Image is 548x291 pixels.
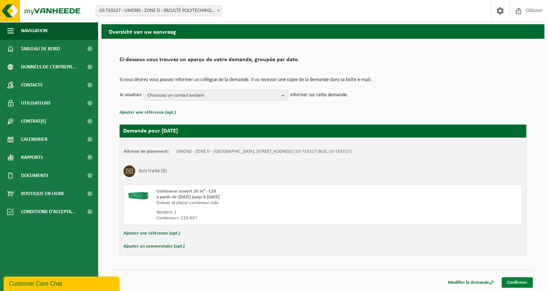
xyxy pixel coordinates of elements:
span: Contrat(s) [21,112,46,130]
iframe: chat widget [4,275,121,291]
span: Conteneur ouvert 20 m³ - C20 [156,189,216,194]
span: Données de l'entrepr... [21,58,76,76]
div: Conteneurs: C20-997 [156,215,352,221]
div: Nombre: 1 [156,210,352,215]
span: Contacts [21,76,43,94]
a: Modifier la demande [443,277,499,288]
h3: Bois traité (B) [139,165,167,177]
span: 10-733527 - UMONS - ZONE D - FACULTÉ POLYTECHNIQUE - JONCQUOIS - MONS [96,5,222,16]
button: Ajouter une référence (opt.) [124,229,180,238]
span: Documents [21,166,49,185]
button: Choisissez un contact existant [143,90,288,101]
img: HK-XC-20-GN-00.png [127,189,149,199]
button: Ajouter une référence (opt.) [120,108,176,117]
td: UMONS - ZONE D - [GEOGRAPHIC_DATA], [STREET_ADDRESS] (10-733527/BUS, 10-733527) [176,149,352,155]
span: Navigation [21,22,47,40]
h2: Overzicht van uw aanvraag [101,24,544,38]
span: Calendrier [21,130,47,148]
span: 10-733527 - UMONS - ZONE D - FACULTÉ POLYTECHNIQUE - JONCQUOIS - MONS [96,6,222,16]
strong: Adresse de placement: [124,149,169,154]
span: Tableau de bord [21,40,60,58]
span: Rapports [21,148,43,166]
p: Je voudrais [120,90,142,101]
div: Enlever et placer conteneur vide [156,200,352,206]
span: Conditions d'accepta... [21,203,76,221]
span: Choisissez un contact existant [147,90,279,101]
p: informer sur cette demande. [290,90,348,101]
strong: à partir de [DATE] jusqu'à [DATE] [156,195,219,199]
h2: Ci-dessous vous trouvez un aperçu de votre demande, groupée par date. [120,57,526,67]
span: Utilisateurs [21,94,51,112]
p: Si vous désirez vous pouvez informer un collègue de la demande. Il va recevoir une copie de la de... [120,77,526,83]
strong: Demande pour [DATE] [123,128,178,134]
a: Confirmer [502,277,533,288]
button: Ajouter un commentaire (opt.) [124,242,185,251]
span: Boutique en ligne [21,185,64,203]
